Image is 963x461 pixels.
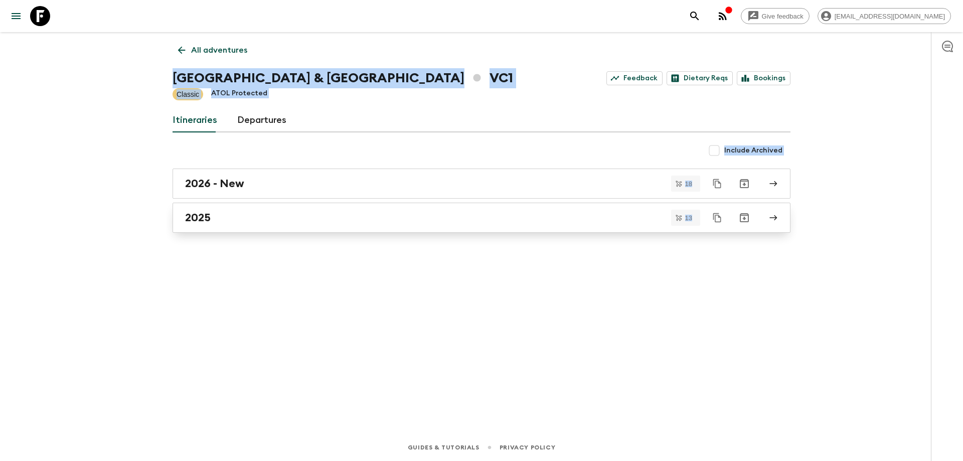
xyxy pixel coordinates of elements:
button: Archive [734,174,754,194]
span: [EMAIL_ADDRESS][DOMAIN_NAME] [829,13,950,20]
h1: [GEOGRAPHIC_DATA] & [GEOGRAPHIC_DATA] VC1 [173,68,513,88]
p: ATOL Protected [211,88,267,100]
a: 2025 [173,203,790,233]
span: Include Archived [724,145,782,156]
button: Duplicate [708,175,726,193]
span: Give feedback [756,13,809,20]
a: All adventures [173,40,253,60]
a: Dietary Reqs [667,71,733,85]
a: Privacy Policy [500,442,555,453]
a: Bookings [737,71,790,85]
div: [EMAIL_ADDRESS][DOMAIN_NAME] [818,8,951,24]
a: Guides & Tutorials [408,442,479,453]
a: Feedback [606,71,663,85]
button: Duplicate [708,209,726,227]
button: menu [6,6,26,26]
button: search adventures [685,6,705,26]
a: Itineraries [173,108,217,132]
a: 2026 - New [173,169,790,199]
span: 13 [679,215,698,221]
h2: 2025 [185,211,211,224]
h2: 2026 - New [185,177,244,190]
a: Departures [237,108,286,132]
button: Archive [734,208,754,228]
span: 18 [679,181,698,187]
p: All adventures [191,44,247,56]
p: Classic [177,89,199,99]
a: Give feedback [741,8,810,24]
